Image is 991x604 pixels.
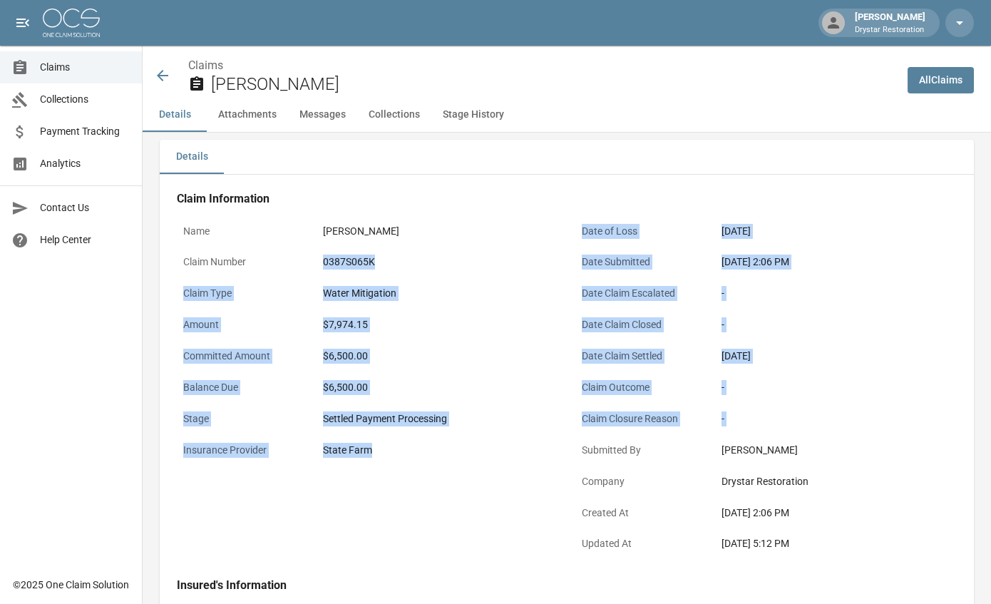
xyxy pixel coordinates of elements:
[575,342,704,370] p: Date Claim Settled
[40,92,130,107] span: Collections
[177,217,305,245] p: Name
[177,405,305,433] p: Stage
[9,9,37,37] button: open drawer
[323,443,552,458] div: State Farm
[575,280,704,307] p: Date Claim Escalated
[188,58,223,72] a: Claims
[188,57,896,74] nav: breadcrumb
[43,9,100,37] img: ocs-logo-white-transparent.png
[575,217,704,245] p: Date of Loss
[575,468,704,496] p: Company
[323,411,552,426] div: Settled Payment Processing
[323,224,552,239] div: [PERSON_NAME]
[722,224,950,239] div: [DATE]
[575,405,704,433] p: Claim Closure Reason
[323,349,552,364] div: $6,500.00
[722,286,950,301] div: -
[575,499,704,527] p: Created At
[177,342,305,370] p: Committed Amount
[323,255,552,270] div: 0387S065K
[722,443,950,458] div: [PERSON_NAME]
[575,311,704,339] p: Date Claim Closed
[722,536,950,551] div: [DATE] 5:12 PM
[722,255,950,270] div: [DATE] 2:06 PM
[177,192,957,206] h4: Claim Information
[431,98,515,132] button: Stage History
[13,578,129,592] div: © 2025 One Claim Solution
[575,374,704,401] p: Claim Outcome
[40,60,130,75] span: Claims
[177,248,305,276] p: Claim Number
[160,140,974,174] div: details tabs
[211,74,896,95] h2: [PERSON_NAME]
[722,349,950,364] div: [DATE]
[40,124,130,139] span: Payment Tracking
[722,380,950,395] div: -
[575,436,704,464] p: Submitted By
[357,98,431,132] button: Collections
[722,474,950,489] div: Drystar Restoration
[288,98,357,132] button: Messages
[143,98,207,132] button: Details
[177,578,957,593] h4: Insured's Information
[722,506,950,521] div: [DATE] 2:06 PM
[323,286,552,301] div: Water Mitigation
[722,411,950,426] div: -
[722,317,950,332] div: -
[575,248,704,276] p: Date Submitted
[177,374,305,401] p: Balance Due
[40,232,130,247] span: Help Center
[855,24,925,36] p: Drystar Restoration
[177,280,305,307] p: Claim Type
[323,317,552,332] div: $7,974.15
[40,156,130,171] span: Analytics
[177,436,305,464] p: Insurance Provider
[207,98,288,132] button: Attachments
[143,98,991,132] div: anchor tabs
[323,380,552,395] div: $6,500.00
[160,140,224,174] button: Details
[849,10,931,36] div: [PERSON_NAME]
[908,67,974,93] a: AllClaims
[575,530,704,558] p: Updated At
[177,311,305,339] p: Amount
[40,200,130,215] span: Contact Us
